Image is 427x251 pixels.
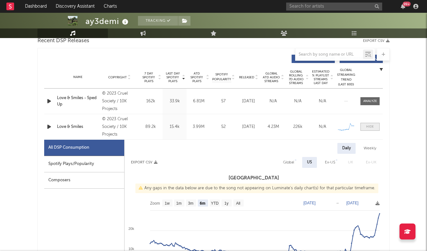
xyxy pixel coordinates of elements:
[262,124,284,130] div: 4.23M
[401,4,405,9] button: 99+
[57,75,99,80] div: Name
[135,184,378,193] div: Any gaps in the data below are due to the song not appearing on Luminate's daily chart(s) for tha...
[188,98,209,105] div: 6.81M
[102,115,137,138] div: © 2023 Cruel Society / 10K Projects
[312,124,333,130] div: N/A
[125,174,383,182] h3: [GEOGRAPHIC_DATA]
[212,124,235,130] div: 52
[303,201,316,205] text: [DATE]
[44,156,124,172] div: Spotify Plays/Popularity
[236,201,240,206] text: All
[140,124,161,130] div: 89.2k
[359,143,381,154] div: Weekly
[312,70,329,85] span: Estimated % Playlist Streams Last Day
[346,201,359,205] text: [DATE]
[102,90,137,113] div: © 2023 Cruel Society / 10K Projects
[37,37,89,45] span: Recent DSP Releases
[140,72,157,83] span: 7 Day Spotify Plays
[307,159,312,166] div: US
[335,201,339,205] text: →
[44,172,124,189] div: Composers
[48,144,89,152] div: All DSP Consumption
[239,75,254,79] span: Released
[287,98,309,105] div: N/A
[262,98,284,105] div: N/A
[238,98,259,105] div: [DATE]
[295,52,363,57] input: Search by song name or URL
[238,124,259,130] div: [DATE]
[164,98,185,105] div: 33.9k
[337,143,356,154] div: Daily
[325,159,335,166] div: Ex-US
[224,201,229,206] text: 1y
[165,201,170,206] text: 1w
[262,72,280,83] span: Global ATD Audio Streams
[283,159,294,166] div: Global
[287,70,305,85] span: Global Rolling 7D Audio Streams
[140,98,161,105] div: 162k
[108,75,127,79] span: Copyright
[164,124,185,130] div: 15.4k
[200,201,205,206] text: 6m
[363,39,390,43] button: Export CSV
[128,227,134,231] text: 20k
[176,201,182,206] text: 1m
[188,72,205,83] span: ATD Spotify Plays
[85,16,130,27] div: ay3demi
[131,161,157,164] button: Export CSV
[312,98,333,105] div: N/A
[336,68,356,87] div: Global Streaming Trend (Last 60D)
[212,72,231,82] span: Spotify Popularity
[188,201,194,206] text: 3m
[164,72,181,83] span: Last Day Spotify Plays
[57,124,99,130] a: Love & Smiles
[403,2,411,6] div: 99 +
[138,16,178,26] button: Tracking
[212,98,235,105] div: 57
[286,3,382,11] input: Search for artists
[287,124,309,130] div: 226k
[44,140,124,156] div: All DSP Consumption
[57,95,99,107] a: Love & Smiles - Sped Up
[211,201,219,206] text: YTD
[150,201,160,206] text: Zoom
[188,124,209,130] div: 3.99M
[128,247,134,251] text: 10k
